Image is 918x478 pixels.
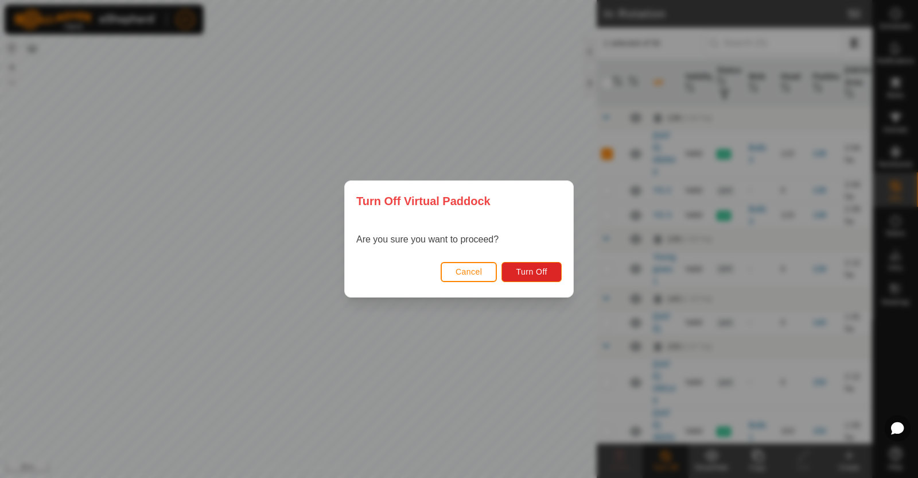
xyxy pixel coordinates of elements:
span: Turn Off Virtual Paddock [356,192,491,210]
p: Are you sure you want to proceed? [356,233,499,246]
span: Turn Off [516,267,547,276]
button: Turn Off [501,262,562,282]
button: Cancel [441,262,497,282]
span: Cancel [456,267,483,276]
